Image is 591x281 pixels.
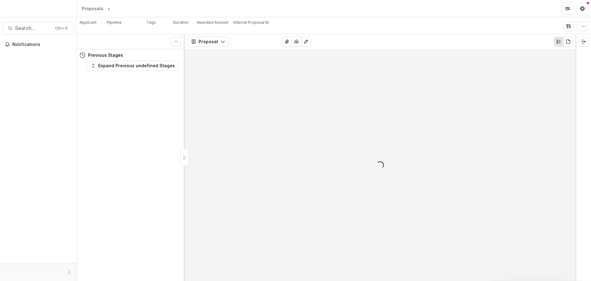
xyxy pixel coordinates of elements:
button: Partners [561,2,574,15]
p: Duration [173,20,189,25]
button: Search... [2,22,74,35]
button: More [66,269,73,276]
p: Pipeline [107,20,122,25]
button: Notifications [2,39,74,49]
nav: breadcrumb [79,4,138,13]
button: Expand right [579,37,589,47]
p: Tags [147,20,156,25]
a: Proposals [79,4,106,13]
span: Notifications [12,42,72,47]
button: PDF view [563,37,573,47]
p: Internal Proposal ID [233,20,269,25]
button: View Attached Files [282,37,292,47]
div: Proposals [82,5,103,12]
button: Expand Previous undefined Stages [87,61,179,71]
button: Proposal [187,37,229,47]
span: Search... [15,25,51,31]
button: Get Help [576,2,589,15]
button: Plaintext view [554,37,564,47]
p: Awarded Amount [197,20,228,25]
button: Edit as form [301,37,311,47]
button: Toggle View Cancelled Tasks [171,37,181,47]
p: Applicant [79,20,97,25]
div: Ctrl + K [54,25,69,32]
h4: Previous Stages [88,52,123,58]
